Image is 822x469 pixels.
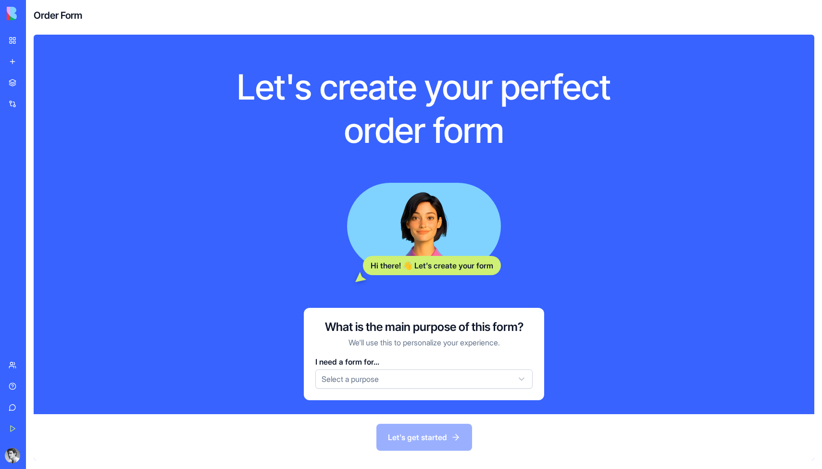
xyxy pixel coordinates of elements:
[7,7,66,20] img: logo
[325,319,523,335] h3: What is the main purpose of this form?
[209,65,639,152] h1: Let's create your perfect order form
[363,256,501,275] div: Hi there! 👋 Let's create your form
[34,9,82,22] h4: Order Form
[315,357,379,367] span: I need a form for...
[5,448,20,463] img: ACg8ocKT_6FDQWOwkBrimU9-k1H66kYNBt9q5NNtBsU-d4o92lCLqRQo=s96-c
[349,337,500,348] p: We'll use this to personalize your experience.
